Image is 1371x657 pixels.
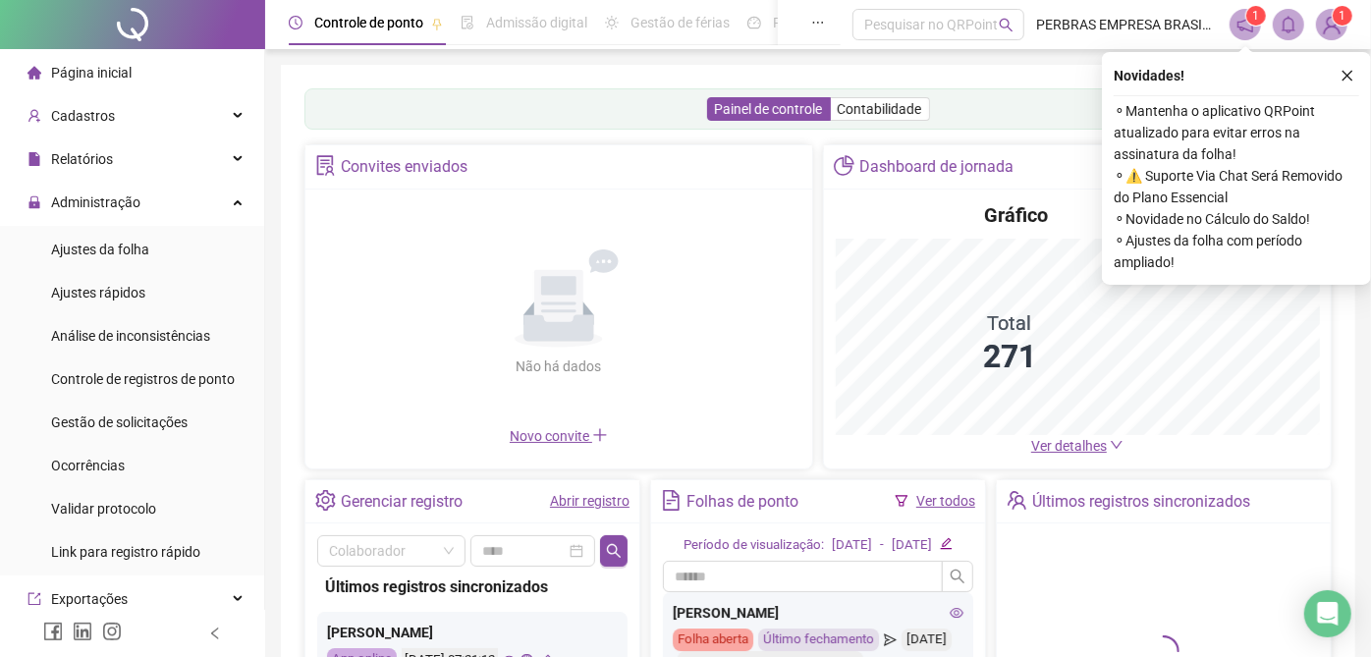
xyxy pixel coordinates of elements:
[315,490,336,511] span: setting
[51,65,132,81] span: Página inicial
[892,535,932,556] div: [DATE]
[51,414,188,430] span: Gestão de solicitações
[341,485,463,519] div: Gerenciar registro
[27,592,41,606] span: export
[51,501,156,517] span: Validar protocolo
[1031,438,1107,454] span: Ver detalhes
[884,629,897,651] span: send
[1036,14,1218,35] span: PERBRAS EMPRESA BRASILEIRA DE PERFURACAO LTDA
[314,15,423,30] span: Controle de ponto
[916,493,975,509] a: Ver todos
[1341,69,1354,82] span: close
[27,152,41,166] span: file
[1333,6,1352,26] sup: Atualize o seu contato no menu Meus Dados
[1114,165,1359,208] span: ⚬ ⚠️ Suporte Via Chat Será Removido do Plano Essencial
[747,16,761,29] span: dashboard
[73,622,92,641] span: linkedin
[673,629,753,651] div: Folha aberta
[605,16,619,29] span: sun
[431,18,443,29] span: pushpin
[315,155,336,176] span: solution
[289,16,302,29] span: clock-circle
[859,150,1014,184] div: Dashboard de jornada
[950,569,965,584] span: search
[834,155,854,176] span: pie-chart
[895,494,908,508] span: filter
[486,15,587,30] span: Admissão digital
[51,371,235,387] span: Controle de registros de ponto
[999,18,1014,32] span: search
[1317,10,1346,39] img: 87329
[592,427,608,443] span: plus
[661,490,682,511] span: file-text
[1114,65,1184,86] span: Novidades !
[631,15,730,30] span: Gestão de férias
[838,101,922,117] span: Contabilidade
[27,195,41,209] span: lock
[27,66,41,80] span: home
[51,285,145,301] span: Ajustes rápidos
[1114,100,1359,165] span: ⚬ Mantenha o aplicativo QRPoint atualizado para evitar erros na assinatura da folha!
[1236,16,1254,33] span: notification
[461,16,474,29] span: file-done
[1280,16,1297,33] span: bell
[940,537,953,550] span: edit
[673,602,963,624] div: [PERSON_NAME]
[1110,438,1124,452] span: down
[43,622,63,641] span: facebook
[686,485,798,519] div: Folhas de ponto
[1253,9,1260,23] span: 1
[341,150,467,184] div: Convites enviados
[811,16,825,29] span: ellipsis
[950,606,963,620] span: eye
[550,493,630,509] a: Abrir registro
[902,629,952,651] div: [DATE]
[51,328,210,344] span: Análise de inconsistências
[51,458,125,473] span: Ocorrências
[510,428,608,444] span: Novo convite
[327,622,618,643] div: [PERSON_NAME]
[1340,9,1346,23] span: 1
[985,201,1049,229] h4: Gráfico
[51,591,128,607] span: Exportações
[27,109,41,123] span: user-add
[51,108,115,124] span: Cadastros
[773,15,850,30] span: Painel do DP
[606,543,622,559] span: search
[468,356,649,377] div: Não há dados
[758,629,879,651] div: Último fechamento
[1114,208,1359,230] span: ⚬ Novidade no Cálculo do Saldo!
[1246,6,1266,26] sup: 1
[880,535,884,556] div: -
[1031,438,1124,454] a: Ver detalhes down
[208,627,222,640] span: left
[325,575,620,599] div: Últimos registros sincronizados
[715,101,823,117] span: Painel de controle
[51,194,140,210] span: Administração
[1304,590,1351,637] div: Open Intercom Messenger
[51,242,149,257] span: Ajustes da folha
[832,535,872,556] div: [DATE]
[51,544,200,560] span: Link para registro rápido
[51,151,113,167] span: Relatórios
[1032,485,1250,519] div: Últimos registros sincronizados
[684,535,824,556] div: Período de visualização:
[102,622,122,641] span: instagram
[1007,490,1027,511] span: team
[1114,230,1359,273] span: ⚬ Ajustes da folha com período ampliado!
